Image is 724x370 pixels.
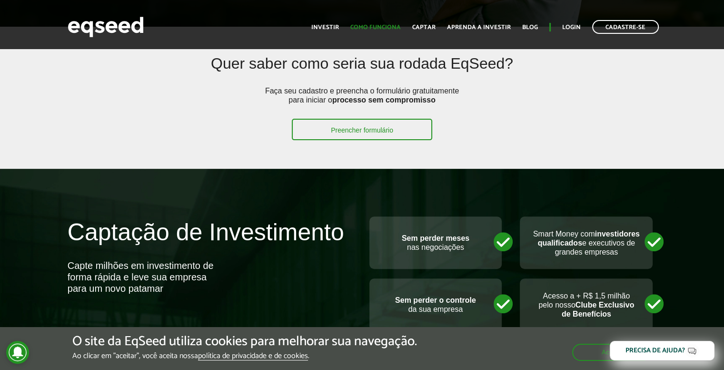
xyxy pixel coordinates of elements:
[379,296,493,314] p: da sua empresa
[128,55,596,86] h2: Quer saber como seria sua rodada EqSeed?
[262,86,462,119] p: Faça seu cadastro e preencha o formulário gratuitamente para iniciar o
[412,24,436,31] a: Captar
[562,24,581,31] a: Login
[395,296,476,304] strong: Sem perder o controle
[198,352,308,360] a: política de privacidade e de cookies
[292,119,432,140] a: Preencher formulário
[529,229,643,257] p: Smart Money com e executivos de grandes empresas
[529,291,643,319] p: Acesso a + R$ 1,5 milhão pelo nosso
[68,260,220,294] div: Capte milhões em investimento de forma rápida e leve sua empresa para um novo patamar
[72,351,417,360] p: Ao clicar em "aceitar", você aceita nossa .
[447,24,511,31] a: Aprenda a investir
[538,230,640,247] strong: investidores qualificados
[522,24,538,31] a: Blog
[72,334,417,349] h5: O site da EqSeed utiliza cookies para melhorar sua navegação.
[311,24,339,31] a: Investir
[402,234,469,242] strong: Sem perder meses
[68,219,355,260] h2: Captação de Investimento
[350,24,401,31] a: Como funciona
[332,96,436,104] strong: processo sem compromisso
[572,344,652,361] button: Aceitar
[379,234,493,252] p: nas negociações
[592,20,659,34] a: Cadastre-se
[68,14,144,40] img: EqSeed
[562,301,635,318] strong: Clube Exclusivo de Benefícios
